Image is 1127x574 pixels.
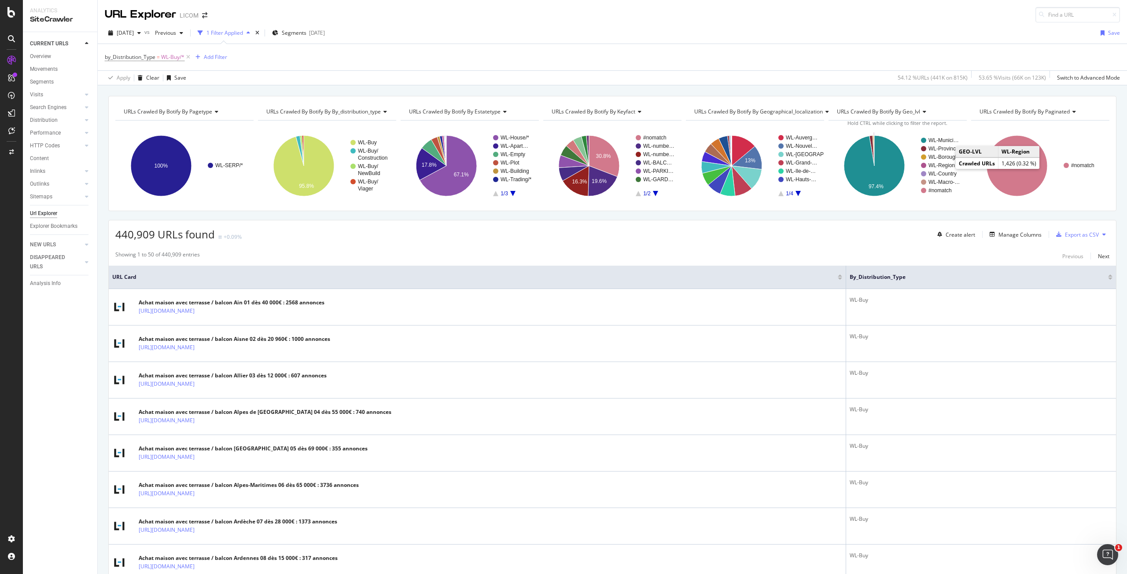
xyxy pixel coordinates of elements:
div: Content [30,154,49,163]
span: URLs Crawled By Botify By pagetype [124,108,212,115]
div: Achat maison avec terrasse / balcon Alpes-Maritimes 06 dès 65 000€ : 3736 annonces [139,481,359,489]
a: Inlinks [30,167,82,176]
img: main image [112,336,126,351]
text: 95.8% [299,183,314,189]
span: = [157,53,160,61]
button: Segments[DATE] [269,26,328,40]
img: Equal [218,236,222,238]
img: main image [112,373,126,387]
text: WL-Plot [501,160,519,166]
a: NEW URLS [30,240,82,249]
img: main image [112,519,126,533]
div: 1 Filter Applied [206,29,243,37]
div: Segments [30,77,54,87]
button: Save [1097,26,1120,40]
div: Add Filter [204,53,227,61]
div: WL-Buy [850,369,1112,377]
a: [URL][DOMAIN_NAME] [139,416,195,425]
text: WL-[GEOGRAPHIC_DATA] [786,151,851,157]
div: times [254,29,261,37]
h4: URLs Crawled By Botify By geo_lvl [835,105,959,119]
a: Outlinks [30,179,82,189]
button: [DATE] [105,26,144,40]
text: WL-Macro-… [928,179,960,185]
text: WL-Buy/ [358,148,379,154]
div: Clear [146,74,159,81]
button: Previous [151,26,187,40]
button: Apply [105,71,130,85]
svg: A chart. [258,128,396,204]
button: Previous [1062,251,1083,261]
h4: URLs Crawled By Botify By estatetype [407,105,531,119]
span: URLs Crawled By Botify By keyfact [552,108,635,115]
a: [URL][DOMAIN_NAME] [139,562,195,571]
text: WL-Buy [358,139,377,146]
img: main image [112,300,126,314]
span: Segments [282,29,306,37]
text: 19.6% [592,178,607,184]
svg: A chart. [686,128,824,204]
div: WL-Buy [850,333,1112,340]
button: Manage Columns [986,229,1042,240]
div: Overview [30,52,51,61]
text: WL-Buy/ [358,179,379,185]
svg: A chart. [115,128,254,204]
div: [DATE] [309,29,325,37]
div: Movements [30,65,58,74]
text: 100% [1010,163,1024,169]
text: WL-Hauts-… [786,176,816,183]
span: Hold CTRL while clicking to filter the report. [847,120,947,126]
span: 440,909 URLs found [115,227,215,241]
button: Create alert [934,227,975,241]
div: CURRENT URLS [30,39,68,48]
h4: URLs Crawled By Botify By paginated [978,105,1101,119]
div: Distribution [30,116,58,125]
text: WL-Country [928,171,957,177]
text: WL-Apart… [501,143,528,149]
div: A chart. [543,128,681,204]
div: Analysis Info [30,279,61,288]
button: 1 Filter Applied [194,26,254,40]
a: Segments [30,77,91,87]
span: URLs Crawled By Botify By estatetype [409,108,501,115]
button: Switch to Advanced Mode [1053,71,1120,85]
div: Previous [1062,252,1083,260]
h4: URLs Crawled By Botify By geographical_localization [692,105,836,119]
div: Apply [117,74,130,81]
div: Achat maison avec terrasse / balcon Allier 03 dès 12 000€ : 607 annonces [139,372,327,380]
div: WL-Buy [850,296,1112,304]
text: WL-GARD… [643,176,674,183]
text: WL-Province [928,146,959,152]
h4: URLs Crawled By Botify By keyfact [550,105,674,119]
h4: URLs Crawled By Botify By pagetype [122,105,246,119]
text: NewBuild [358,170,380,176]
div: Export as CSV [1065,231,1099,238]
text: WL-Auverg… [786,135,818,141]
span: Previous [151,29,176,37]
td: WL-Region [998,146,1040,157]
div: Url Explorer [30,209,57,218]
span: 1 [1115,544,1122,551]
div: Manage Columns [998,231,1042,238]
a: [URL][DOMAIN_NAME] [139,380,195,388]
div: Next [1098,252,1109,260]
td: GEO-LVL [956,146,998,157]
text: WL-Buy/ [358,163,379,169]
text: Viager [358,186,373,192]
div: Save [174,74,186,81]
span: URL Card [112,273,836,281]
a: Sitemaps [30,192,82,201]
text: 97.4% [869,183,884,190]
img: main image [112,446,126,460]
div: WL-Buy [850,406,1112,413]
div: A chart. [971,128,1109,204]
div: A chart. [401,128,539,204]
td: Crawled URLs [956,158,998,169]
div: A chart. [829,128,967,204]
div: WL-Buy [850,515,1112,523]
span: URLs Crawled By Botify By geo_lvl [837,108,920,115]
div: +0.09% [224,233,242,241]
text: WL-PARKI… [643,168,674,174]
a: [URL][DOMAIN_NAME] [139,307,195,315]
div: Achat maison avec terrasse / balcon Ardennes 08 dès 15 000€ : 317 annonces [139,554,338,562]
